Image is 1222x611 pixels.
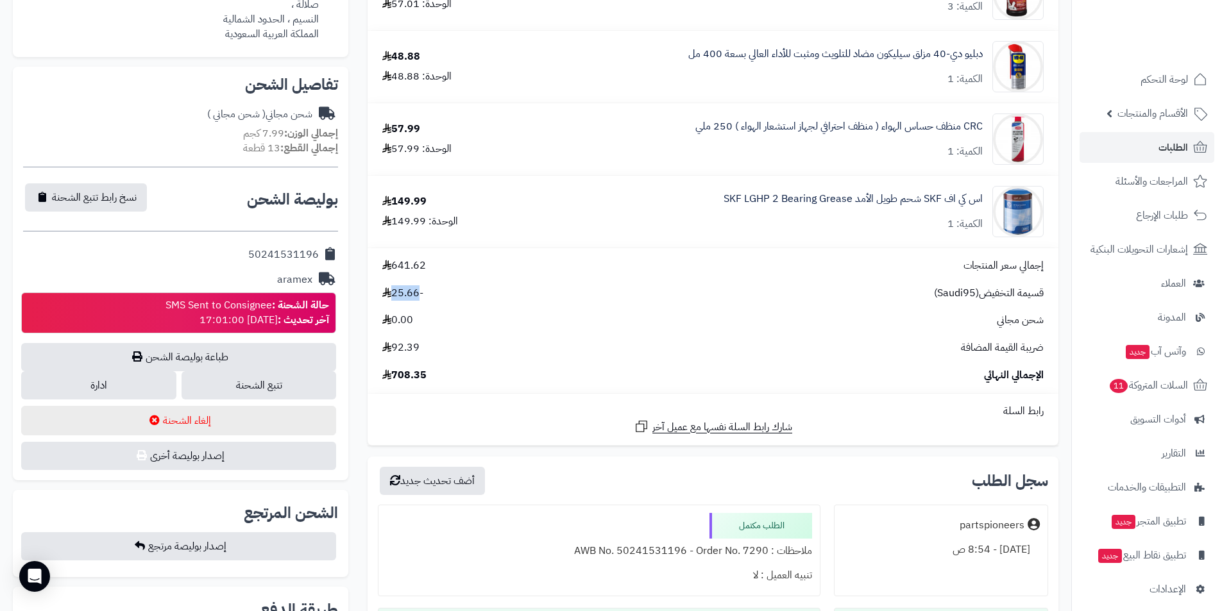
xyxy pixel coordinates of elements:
[1136,206,1188,224] span: طلبات الإرجاع
[1080,336,1214,367] a: وآتس آبجديد
[1110,379,1128,393] span: 11
[248,247,319,262] div: 50241531196
[993,41,1043,92] img: 1723011558-1598607_01_WD44377_Image1_85a863f246a70643d54a8a62abf74f18-90x90.jpeg
[382,49,420,64] div: 48.88
[1108,478,1186,496] span: التطبيقات والخدمات
[247,192,338,207] h2: بوليصة الشحن
[382,368,427,383] span: 708.35
[1080,302,1214,333] a: المدونة
[1126,345,1150,359] span: جديد
[1158,138,1188,156] span: الطلبات
[1080,200,1214,231] a: طلبات الإرجاع
[21,371,176,399] a: ادارة
[724,192,983,206] a: اس كي اف SKF شحم طويل الأمد SKF LGHP 2 Bearing Grease
[382,286,423,301] span: -25.66
[1116,172,1188,190] span: المراجعات والأسئلة
[993,113,1043,165] img: 1743866618-32712-90x90.jpg
[1158,308,1186,326] span: المدونة
[634,419,792,435] a: شارك رابط السلة نفسها مع عميل آخر
[207,106,266,122] span: ( شحن مجاني )
[1098,549,1122,563] span: جديد
[25,183,147,212] button: نسخ رابط تتبع الشحنة
[947,217,983,231] div: الكمية: 1
[1112,515,1135,529] span: جديد
[1150,580,1186,598] span: الإعدادات
[1110,512,1186,530] span: تطبيق المتجر
[52,190,137,205] span: نسخ رابط تتبع الشحنة
[382,258,426,273] span: 641.62
[23,77,338,92] h2: تفاصيل الشحن
[1117,105,1188,122] span: الأقسام والمنتجات
[382,142,452,156] div: الوحدة: 57.99
[243,126,338,141] small: 7.99 كجم
[960,518,1024,533] div: partspioneers
[1162,444,1186,462] span: التقارير
[695,119,983,134] a: CRC منظف حساس الهواء ( منظف احترافي لجهاز استشعار الهواء ) 250 ملي
[1080,438,1214,469] a: التقارير
[382,340,420,355] span: 92.39
[1130,410,1186,428] span: أدوات التسويق
[386,563,811,588] div: تنبيه العميل : لا
[963,258,1044,273] span: إجمالي سعر المنتجات
[1135,35,1210,62] img: logo-2.png
[984,368,1044,383] span: الإجمالي النهائي
[1080,370,1214,401] a: السلات المتروكة11
[997,313,1044,328] span: شحن مجاني
[280,140,338,156] strong: إجمالي القطع:
[1097,546,1186,564] span: تطبيق نقاط البيع
[165,298,329,328] div: SMS Sent to Consignee [DATE] 17:01:00
[934,286,1044,301] span: قسيمة التخفيض(Saudi95)
[709,513,812,539] div: الطلب مكتمل
[1080,540,1214,571] a: تطبيق نقاط البيعجديد
[382,194,427,209] div: 149.99
[278,312,329,328] strong: آخر تحديث :
[21,532,336,560] button: إصدار بوليصة مرتجع
[272,297,329,313] strong: حالة الشحنة :
[21,406,336,435] button: إلغاء الشحنة
[1080,268,1214,299] a: العملاء
[182,371,337,399] a: تتبع الشحنة
[19,561,50,592] div: Open Intercom Messenger
[688,47,983,62] a: دبليو دي-40 مزلق سيليكون مضاد للتلويث ومثبت للأداء العالي بسعة 400 مل
[382,122,420,137] div: 57.99
[972,473,1048,489] h3: سجل الطلب
[21,343,336,371] a: طباعة بوليصة الشحن
[1090,240,1188,258] span: إشعارات التحويلات البنكية
[277,272,312,287] div: aramex
[1080,506,1214,537] a: تطبيق المتجرجديد
[947,72,983,87] div: الكمية: 1
[386,539,811,564] div: ملاحظات : AWB No. 50241531196 - Order No. 7290
[652,420,792,435] span: شارك رابط السلة نفسها مع عميل آخر
[961,340,1044,355] span: ضريبة القيمة المضافة
[21,442,336,470] button: إصدار بوليصة أخرى
[284,126,338,141] strong: إجمالي الوزن:
[382,69,452,84] div: الوحدة: 48.88
[382,214,458,229] div: الوحدة: 149.99
[1080,166,1214,197] a: المراجعات والأسئلة
[947,144,983,159] div: الكمية: 1
[993,186,1043,237] img: 1751552214-SKFLGHP-21-90x90.jpg
[1080,472,1214,503] a: التطبيقات والخدمات
[1080,574,1214,605] a: الإعدادات
[842,537,1040,562] div: [DATE] - 8:54 ص
[1080,234,1214,265] a: إشعارات التحويلات البنكية
[243,140,338,156] small: 13 قطعة
[1161,274,1186,292] span: العملاء
[1108,376,1188,394] span: السلات المتروكة
[380,467,485,495] button: أضف تحديث جديد
[1080,132,1214,163] a: الطلبات
[1141,71,1188,88] span: لوحة التحكم
[1080,404,1214,435] a: أدوات التسويق
[207,107,312,122] div: شحن مجاني
[373,404,1053,419] div: رابط السلة
[244,505,338,521] h2: الشحن المرتجع
[382,313,413,328] span: 0.00
[1124,342,1186,360] span: وآتس آب
[1080,64,1214,95] a: لوحة التحكم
